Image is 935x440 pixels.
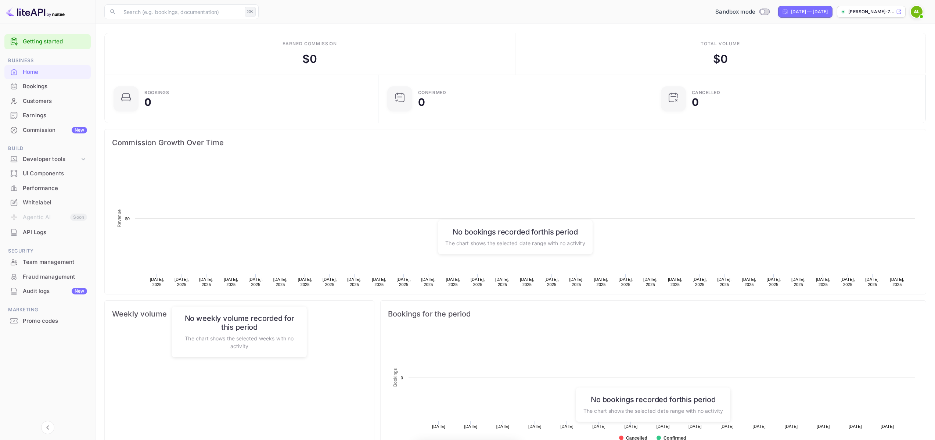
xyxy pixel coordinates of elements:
[372,277,386,287] text: [DATE], 2025
[393,368,398,387] text: Bookings
[4,306,91,314] span: Marketing
[23,155,80,164] div: Developer tools
[688,424,702,429] text: [DATE]
[23,258,87,266] div: Team management
[692,97,699,107] div: 0
[594,277,608,287] text: [DATE], 2025
[693,277,707,287] text: [DATE], 2025
[41,421,54,434] button: Collapse navigation
[4,225,91,240] div: API Logs
[668,277,682,287] text: [DATE], 2025
[4,123,91,137] a: CommissionNew
[23,273,87,281] div: Fraud management
[302,51,317,67] div: $ 0
[865,277,880,287] text: [DATE], 2025
[619,277,633,287] text: [DATE], 2025
[6,6,65,18] img: LiteAPI logo
[23,82,87,91] div: Bookings
[446,277,460,287] text: [DATE], 2025
[4,167,91,180] a: UI Components
[4,247,91,255] span: Security
[112,308,367,320] span: Weekly volume
[117,209,122,227] text: Revenue
[911,6,923,18] img: Albin Eriksson Lippe
[4,79,91,93] a: Bookings
[347,277,362,287] text: [DATE], 2025
[4,153,91,166] div: Developer tools
[715,8,755,16] span: Sandbox mode
[23,287,87,296] div: Audit logs
[23,228,87,237] div: API Logs
[4,181,91,196] div: Performance
[224,277,238,287] text: [DATE], 2025
[23,68,87,76] div: Home
[495,277,510,287] text: [DATE], 2025
[528,424,542,429] text: [DATE]
[23,184,87,193] div: Performance
[625,424,638,429] text: [DATE]
[283,40,337,47] div: Earned commission
[592,424,605,429] text: [DATE]
[445,227,585,236] h6: No bookings recorded for this period
[712,8,772,16] div: Switch to Production mode
[4,57,91,65] span: Business
[144,90,169,95] div: Bookings
[175,277,189,287] text: [DATE], 2025
[791,277,806,287] text: [DATE], 2025
[720,424,734,429] text: [DATE]
[657,424,670,429] text: [DATE]
[4,196,91,209] a: Whitelabel
[692,90,720,95] div: CANCELLED
[4,34,91,49] div: Getting started
[713,51,728,67] div: $ 0
[4,65,91,79] a: Home
[23,169,87,178] div: UI Components
[496,424,510,429] text: [DATE]
[817,424,830,429] text: [DATE]
[4,270,91,284] div: Fraud management
[432,424,445,429] text: [DATE]
[4,144,91,153] span: Build
[199,277,213,287] text: [DATE], 2025
[4,284,91,298] a: Audit logsNew
[544,277,559,287] text: [DATE], 2025
[125,217,130,221] text: $0
[401,376,403,380] text: 0
[119,4,242,19] input: Search (e.g. bookings, documentation)
[583,407,723,414] p: The chart shows the selected date range with no activity
[388,308,918,320] span: Bookings for the period
[464,424,478,429] text: [DATE]
[767,277,781,287] text: [DATE], 2025
[112,137,918,149] span: Commission Growth Over Time
[4,225,91,239] a: API Logs
[4,270,91,283] a: Fraud management
[643,277,658,287] text: [DATE], 2025
[841,277,855,287] text: [DATE], 2025
[4,79,91,94] div: Bookings
[144,97,151,107] div: 0
[418,97,425,107] div: 0
[23,37,87,46] a: Getting started
[179,335,299,350] p: The chart shows the selected weeks with no activity
[273,277,288,287] text: [DATE], 2025
[848,8,895,15] p: [PERSON_NAME]-7...
[72,288,87,294] div: New
[701,40,740,47] div: Total volume
[396,277,411,287] text: [DATE], 2025
[4,108,91,122] a: Earnings
[4,94,91,108] a: Customers
[849,424,862,429] text: [DATE]
[583,395,723,404] h6: No bookings recorded for this period
[4,108,91,123] div: Earnings
[4,255,91,269] a: Team management
[4,314,91,328] a: Promo codes
[249,277,263,287] text: [DATE], 2025
[890,277,904,287] text: [DATE], 2025
[785,424,798,429] text: [DATE]
[471,277,485,287] text: [DATE], 2025
[4,167,91,181] div: UI Components
[4,196,91,210] div: Whitelabel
